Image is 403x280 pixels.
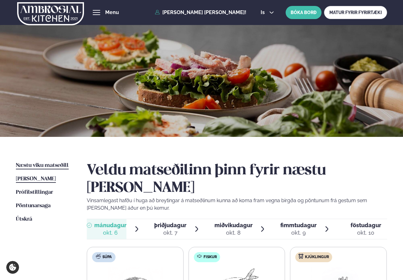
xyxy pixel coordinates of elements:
div: okt. 8 [214,229,253,237]
div: okt. 10 [351,229,381,237]
span: Útskrá [16,217,32,222]
a: [PERSON_NAME] [PERSON_NAME]! [155,10,246,15]
h2: Veldu matseðilinn þinn fyrir næstu [PERSON_NAME] [87,162,387,197]
span: [PERSON_NAME] [16,176,56,182]
img: logo [17,1,84,27]
span: þriðjudagur [154,222,186,228]
span: fimmtudagur [280,222,317,228]
a: Næstu viku matseðill [16,162,69,169]
span: Prófílstillingar [16,190,53,195]
span: Pöntunarsaga [16,203,51,208]
div: okt. 6 [94,229,126,237]
p: Vinsamlegast hafðu í huga að breytingar á matseðlinum kunna að koma fram vegna birgða og pöntunum... [87,197,387,212]
button: is [256,10,279,15]
button: hamburger [93,9,100,16]
a: Útskrá [16,216,32,223]
a: Cookie settings [6,261,19,274]
span: Næstu viku matseðill [16,163,69,168]
span: mánudagur [94,222,126,228]
span: Súpa [102,255,112,260]
a: [PERSON_NAME] [16,175,56,183]
span: is [261,10,267,15]
div: okt. 7 [154,229,186,237]
span: Kjúklingur [305,255,329,260]
img: chicken.svg [298,254,303,259]
span: miðvikudagur [214,222,253,228]
span: föstudagur [351,222,381,228]
img: soup.svg [96,254,101,259]
a: Pöntunarsaga [16,202,51,210]
img: fish.svg [197,254,202,259]
a: Prófílstillingar [16,189,53,196]
div: okt. 9 [280,229,317,237]
button: BÓKA BORÐ [286,6,322,19]
span: Fiskur [204,255,217,260]
a: MATUR FYRIR FYRIRTÆKI [324,6,387,19]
